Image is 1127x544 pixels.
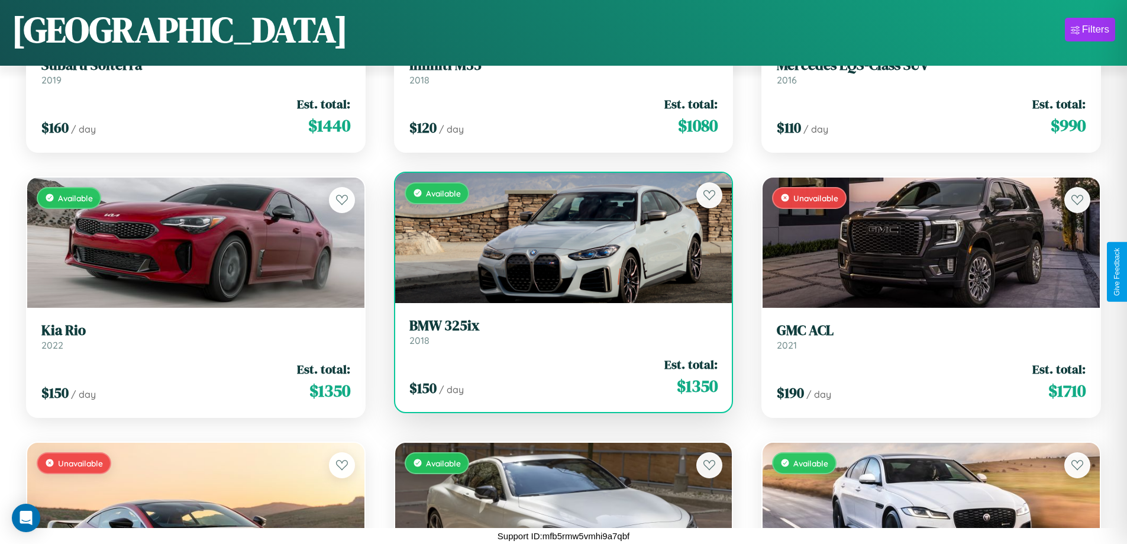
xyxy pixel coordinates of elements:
span: / day [806,388,831,400]
h3: Kia Rio [41,322,350,339]
a: BMW 325ix2018 [409,317,718,346]
span: / day [439,123,464,135]
span: 2021 [777,339,797,351]
span: $ 1440 [308,114,350,137]
span: $ 190 [777,383,804,403]
span: $ 1080 [678,114,718,137]
span: 2022 [41,339,63,351]
span: $ 990 [1051,114,1086,137]
span: $ 1710 [1048,379,1086,403]
span: 2018 [409,334,430,346]
h1: [GEOGRAPHIC_DATA] [12,5,348,54]
span: Available [426,458,461,468]
span: / day [803,123,828,135]
span: Unavailable [793,193,838,203]
span: 2016 [777,74,797,86]
span: $ 150 [41,383,69,403]
div: Give Feedback [1113,248,1121,296]
span: 2018 [409,74,430,86]
div: Filters [1082,24,1109,36]
a: Subaru Solterra2019 [41,57,350,86]
span: Est. total: [297,95,350,112]
span: / day [439,384,464,395]
h3: GMC ACL [777,322,1086,339]
span: $ 150 [409,378,437,398]
span: / day [71,123,96,135]
span: $ 1350 [677,374,718,398]
h3: Mercedes EQS-Class SUV [777,57,1086,74]
span: 2019 [41,74,62,86]
span: Est. total: [297,360,350,378]
a: GMC ACL2021 [777,322,1086,351]
a: Infiniti M352018 [409,57,718,86]
span: Available [58,193,93,203]
h3: BMW 325ix [409,317,718,334]
div: Open Intercom Messenger [12,504,40,532]
span: Est. total: [664,95,718,112]
button: Filters [1065,18,1115,41]
span: $ 110 [777,118,801,137]
span: $ 120 [409,118,437,137]
span: $ 160 [41,118,69,137]
span: Est. total: [1032,360,1086,378]
span: $ 1350 [309,379,350,403]
a: Kia Rio2022 [41,322,350,351]
a: Mercedes EQS-Class SUV2016 [777,57,1086,86]
h3: Infiniti M35 [409,57,718,74]
span: Unavailable [58,458,103,468]
h3: Subaru Solterra [41,57,350,74]
p: Support ID: mfb5rmw5vmhi9a7qbf [498,528,629,544]
span: Available [426,188,461,198]
span: Available [793,458,828,468]
span: Est. total: [1032,95,1086,112]
span: / day [71,388,96,400]
span: Est. total: [664,356,718,373]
